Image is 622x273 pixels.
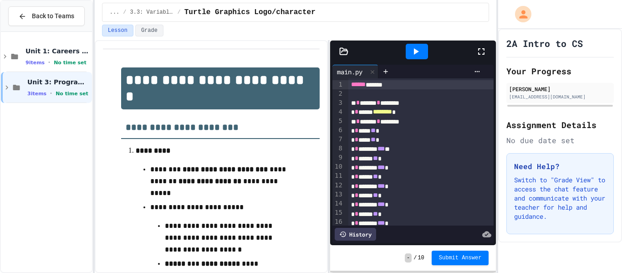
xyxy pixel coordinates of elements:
div: 4 [332,108,344,117]
span: Unit 1: Careers & Professionalism [25,47,90,55]
span: - [405,253,412,263]
span: Unit 3: Programming Fundamentals [27,78,90,86]
span: No time set [56,91,88,97]
div: 12 [332,181,344,190]
div: 5 [332,117,344,126]
h2: Your Progress [506,65,614,77]
div: My Account [505,4,534,25]
div: 8 [332,144,344,153]
div: 15 [332,208,344,217]
button: Grade [135,25,163,36]
h1: 2A Intro to CS [506,37,583,50]
span: / [123,9,126,16]
h3: Need Help? [514,161,606,172]
div: 13 [332,190,344,199]
div: main.py [332,67,367,77]
div: 14 [332,199,344,208]
div: No due date set [506,135,614,146]
span: 3 items [27,91,46,97]
div: 10 [332,162,344,171]
span: Turtle Graphics Logo/character [184,7,316,18]
div: 16 [332,217,344,227]
span: • [50,90,52,97]
button: Submit Answer [432,251,489,265]
h2: Assignment Details [506,118,614,131]
div: 3 [332,98,344,108]
span: 9 items [25,60,45,66]
span: / [413,254,417,262]
div: [PERSON_NAME] [509,85,611,93]
span: No time set [54,60,87,66]
span: ... [110,9,120,16]
div: 2 [332,89,344,98]
div: History [335,228,376,241]
button: Back to Teams [8,6,85,26]
div: 6 [332,126,344,135]
div: main.py [332,65,378,78]
p: Switch to "Grade View" to access the chat feature and communicate with your teacher for help and ... [514,175,606,221]
span: 10 [418,254,424,262]
span: Submit Answer [439,254,482,262]
div: 1 [332,80,344,89]
span: / [178,9,181,16]
span: • [48,59,50,66]
button: Lesson [102,25,133,36]
div: 11 [332,171,344,180]
span: Back to Teams [32,11,74,21]
div: 9 [332,153,344,162]
span: 3.3: Variables and Data Types [130,9,174,16]
div: [EMAIL_ADDRESS][DOMAIN_NAME] [509,93,611,100]
div: 7 [332,135,344,144]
